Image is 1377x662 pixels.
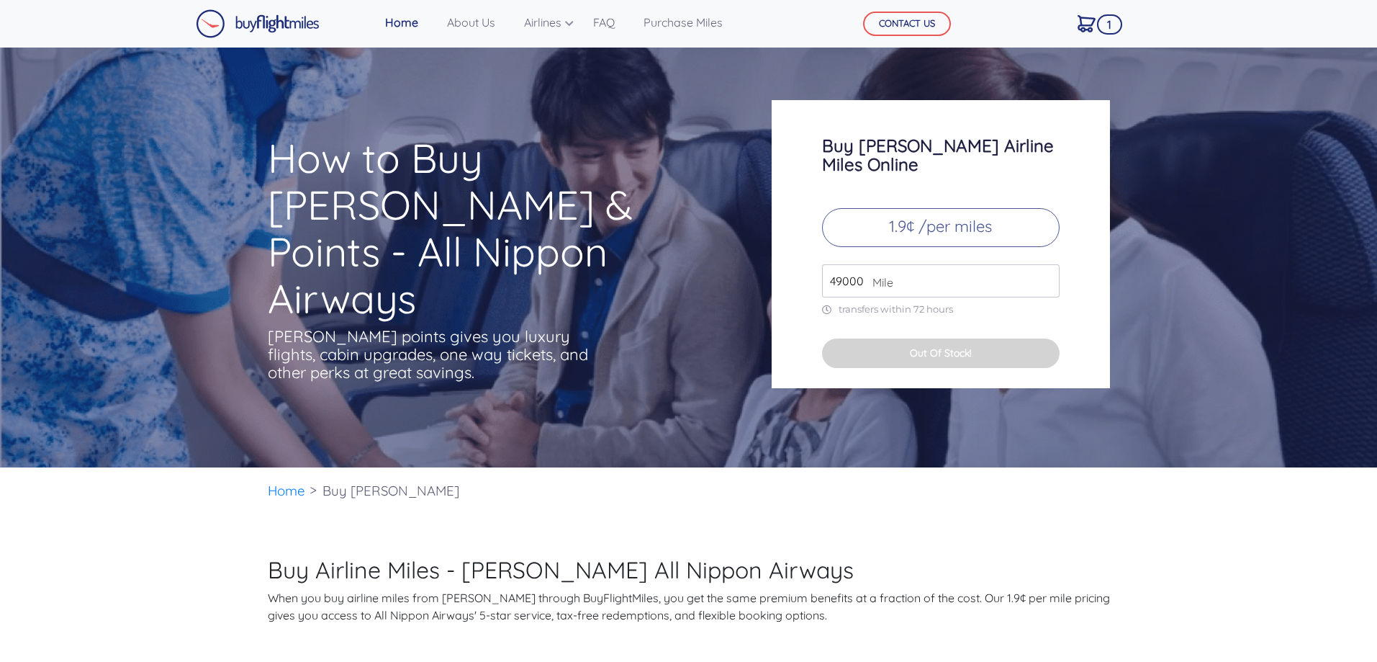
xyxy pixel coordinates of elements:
[1072,8,1101,38] a: 1
[865,274,893,291] span: Mile
[196,9,320,38] img: Buy Flight Miles Logo
[196,6,320,42] a: Buy Flight Miles Logo
[268,589,1110,624] p: When you buy airline miles from [PERSON_NAME] through BuyFlightMiles, you get the same premium be...
[1078,15,1096,32] img: Cart
[822,208,1060,247] p: 1.9¢ /per miles
[268,135,715,322] h1: How to Buy [PERSON_NAME] & Points - All Nippon Airways
[315,468,466,514] li: Buy [PERSON_NAME]
[822,339,1060,368] button: Out Of Stock!
[1097,14,1122,35] span: 1
[268,328,592,382] p: [PERSON_NAME] points gives you luxury flights, cabin upgrades, one way tickets, and other perks a...
[268,556,1110,583] h2: Buy Airline Miles - [PERSON_NAME] All Nippon Airways
[268,482,305,499] a: Home
[379,8,424,37] a: Home
[822,136,1060,174] h3: Buy [PERSON_NAME] Airline Miles Online
[441,8,501,37] a: About Us
[638,8,728,37] a: Purchase Miles
[518,8,570,37] a: Airlines
[587,8,620,37] a: FAQ
[822,303,1060,316] p: transfers within 72 hours
[863,12,951,36] button: CONTACT US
